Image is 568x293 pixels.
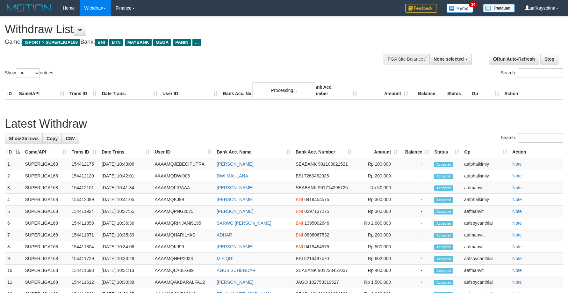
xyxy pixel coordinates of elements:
td: 9 [5,253,23,265]
span: Copy 0419454575 to clipboard [305,197,329,202]
span: Copy 901223451037 to clipboard [318,268,348,273]
td: 154412089 [69,194,99,206]
td: [DATE] 10:43:06 [99,158,152,170]
td: SUPERLIGA168 [23,229,69,241]
th: Op [469,81,502,100]
label: Search: [501,68,563,78]
img: MOTION_logo.png [5,3,53,13]
td: Rp 400,000 [354,265,400,276]
td: 4 [5,194,23,206]
span: Accepted [434,221,453,226]
th: ID: activate to sort column descending [5,146,23,158]
td: 154411858 [69,217,99,229]
span: Accepted [434,256,453,262]
td: Rp 100,000 [354,158,400,170]
a: [PERSON_NAME] [217,185,253,190]
img: panduan.png [483,4,515,12]
td: 154412120 [69,170,99,182]
td: aafsoycanthlai [462,253,510,265]
th: Date Trans. [99,81,160,100]
span: BSI [296,173,303,178]
span: SEABANK [296,162,317,167]
td: [DATE] 10:33:29 [99,253,152,265]
a: Note [512,256,522,261]
td: 3 [5,182,23,194]
span: Accepted [434,209,453,214]
td: - [400,217,432,229]
span: Accepted [434,268,453,274]
td: [DATE] 10:42:01 [99,170,152,182]
td: AAAAMQJEBECIPUTRA [152,158,214,170]
td: Rp 300,000 [354,194,400,206]
td: - [400,241,432,253]
td: - [400,229,432,241]
td: [DATE] 10:36:36 [99,217,152,229]
td: AAAAMQHARILYAS [152,229,214,241]
td: Rp 602,000 [354,253,400,265]
td: aafsoycanthlai [462,217,510,229]
span: Copy 1395002646 to clipboard [305,221,329,226]
td: 154411871 [69,229,99,241]
button: None selected [429,54,472,64]
td: - [400,182,432,194]
td: - [400,170,432,182]
span: SEABANK [296,268,317,273]
h1: Latest Withdraw [5,117,563,130]
td: AAAAMQRINJANI9195 [152,217,214,229]
td: Rp 500,000 [354,241,400,253]
th: Game/API [16,81,67,100]
span: None selected [434,56,464,62]
select: Showentries [16,68,40,78]
td: aafphalkimly [462,158,510,170]
label: Show entries [5,68,53,78]
td: 2 [5,170,23,182]
td: Rp 2,000,000 [354,217,400,229]
a: [PERSON_NAME] [217,244,253,249]
div: Processing... [252,82,316,98]
td: 8 [5,241,23,253]
span: Accepted [434,233,453,238]
span: JAGO [296,280,308,285]
span: BNI [296,232,303,237]
th: Action [502,81,563,100]
td: 154412101 [69,182,99,194]
a: Note [512,244,522,249]
td: SUPERLIGA168 [23,241,69,253]
input: Search: [518,68,563,78]
th: Amount [360,81,411,100]
td: 154411612 [69,276,99,288]
td: SUPERLIGA168 [23,276,69,288]
td: - [400,206,432,217]
a: Note [512,221,522,226]
td: 154411693 [69,265,99,276]
td: Rp 1,500,000 [354,276,400,288]
th: Game/API: activate to sort column ascending [23,146,69,158]
td: Rp 200,000 [354,170,400,182]
a: [PERSON_NAME] [217,197,253,202]
label: Search: [501,133,563,143]
td: SUPERLIGA168 [23,206,69,217]
td: [DATE] 10:41:34 [99,182,152,194]
img: Feedback.jpg [405,4,437,13]
th: User ID [160,81,220,100]
td: 154411924 [69,206,99,217]
a: Run Auto-Refresh [489,54,539,64]
td: AAAAMQHEP2023 [152,253,214,265]
td: aafphalkimly [462,170,510,182]
td: 154412175 [69,158,99,170]
span: Copy 901103021521 to clipboard [318,162,348,167]
td: [DATE] 10:37:55 [99,206,152,217]
td: AAAAMQDWI006 [152,170,214,182]
span: BTN [109,39,123,46]
td: aafmanvit [462,229,510,241]
h1: Withdraw List [5,23,372,36]
span: 34 [469,2,478,7]
td: aafphalkimly [462,194,510,206]
td: aafmanvit [462,241,510,253]
a: Note [512,173,522,178]
td: - [400,158,432,170]
span: Show 25 rows [9,136,39,141]
span: BNI [95,39,107,46]
td: SUPERLIGA168 [23,217,69,229]
a: AGUS SUHENDAR [217,268,255,273]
